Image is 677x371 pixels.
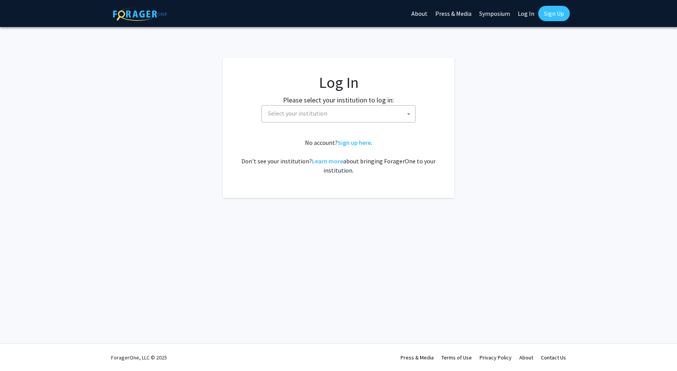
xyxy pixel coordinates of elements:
[283,95,394,105] label: Please select your institution to log in:
[480,354,512,361] a: Privacy Policy
[238,73,439,92] h1: Log In
[519,354,533,361] a: About
[538,6,570,21] a: Sign Up
[541,354,566,361] a: Contact Us
[265,106,415,121] span: Select your institution
[401,354,434,361] a: Press & Media
[111,344,167,371] div: ForagerOne, LLC © 2025
[441,354,472,361] a: Terms of Use
[338,139,371,146] a: Sign up here
[268,109,327,117] span: Select your institution
[113,7,167,21] img: ForagerOne Logo
[261,105,416,123] span: Select your institution
[238,138,439,175] div: No account? . Don't see your institution? about bringing ForagerOne to your institution.
[312,157,343,165] a: Learn more about bringing ForagerOne to your institution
